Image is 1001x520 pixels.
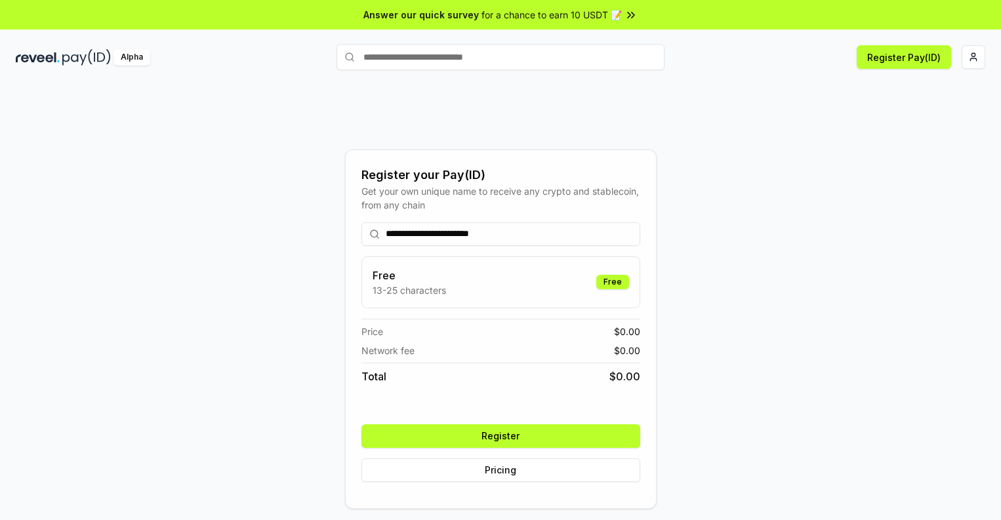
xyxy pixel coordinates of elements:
[857,45,951,69] button: Register Pay(ID)
[16,49,60,66] img: reveel_dark
[361,424,640,448] button: Register
[363,8,479,22] span: Answer our quick survey
[361,325,383,338] span: Price
[361,369,386,384] span: Total
[373,268,446,283] h3: Free
[361,166,640,184] div: Register your Pay(ID)
[614,344,640,357] span: $ 0.00
[113,49,150,66] div: Alpha
[596,275,629,289] div: Free
[361,344,415,357] span: Network fee
[361,458,640,482] button: Pricing
[62,49,111,66] img: pay_id
[614,325,640,338] span: $ 0.00
[373,283,446,297] p: 13-25 characters
[481,8,622,22] span: for a chance to earn 10 USDT 📝
[609,369,640,384] span: $ 0.00
[361,184,640,212] div: Get your own unique name to receive any crypto and stablecoin, from any chain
